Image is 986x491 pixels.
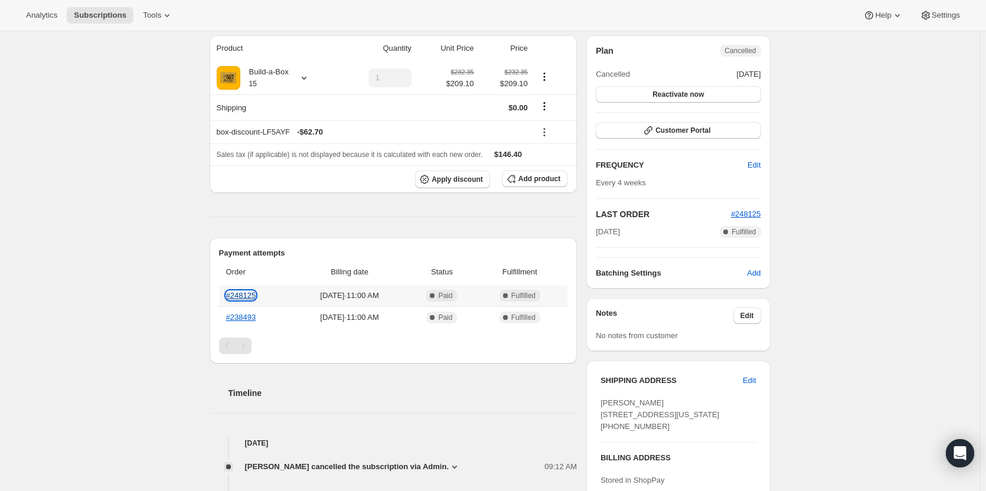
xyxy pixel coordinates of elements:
button: Edit [736,371,763,390]
a: #238493 [226,313,256,322]
span: Reactivate now [652,90,704,99]
button: Subscriptions [67,7,133,24]
span: Customer Portal [655,126,710,135]
span: Fulfilled [511,291,536,300]
small: 15 [249,80,257,88]
small: $232.35 [505,68,528,76]
button: [PERSON_NAME] cancelled the subscription via Admin. [245,461,461,473]
button: Shipping actions [535,100,554,113]
button: Add [740,264,768,283]
nav: Pagination [219,338,568,354]
span: Add [747,267,760,279]
h2: Plan [596,45,613,57]
h3: SHIPPING ADDRESS [600,375,743,387]
span: [DATE] [596,226,620,238]
button: Product actions [535,70,554,83]
img: product img [217,66,240,90]
span: No notes from customer [596,331,678,340]
span: Edit [743,375,756,387]
a: #248125 [731,210,761,218]
span: Stored in ShopPay [600,476,664,485]
span: Edit [747,159,760,171]
button: Tools [136,7,180,24]
h3: Notes [596,307,733,324]
span: [DATE] · 11:00 AM [295,290,405,302]
h6: Batching Settings [596,267,747,279]
button: Analytics [19,7,64,24]
span: 09:12 AM [544,461,577,473]
span: $209.10 [446,78,474,90]
button: Settings [913,7,967,24]
span: Add product [518,174,560,184]
div: Build-a-Box [240,66,289,90]
button: Edit [740,156,768,175]
button: Reactivate now [596,86,760,103]
th: Price [478,35,531,61]
button: Add product [502,171,567,187]
h2: Timeline [228,387,577,399]
h2: LAST ORDER [596,208,731,220]
h3: BILLING ADDRESS [600,452,756,464]
button: Edit [733,307,761,324]
button: Customer Portal [596,122,760,139]
th: Unit Price [415,35,478,61]
span: Cancelled [596,68,630,80]
th: Product [210,35,338,61]
span: [DATE] · 11:00 AM [295,312,405,323]
h2: FREQUENCY [596,159,747,171]
span: $0.00 [508,103,528,112]
a: #248125 [226,291,256,300]
span: Analytics [26,11,57,20]
span: Fulfillment [479,266,561,278]
span: $146.40 [494,150,522,159]
span: [PERSON_NAME] [STREET_ADDRESS][US_STATE] [PHONE_NUMBER] [600,398,719,431]
button: Apply discount [415,171,490,188]
span: [PERSON_NAME] cancelled the subscription via Admin. [245,461,449,473]
th: Shipping [210,94,338,120]
span: Apply discount [432,175,483,184]
span: Help [875,11,891,20]
span: [DATE] [737,68,761,80]
small: $232.35 [450,68,474,76]
button: #248125 [731,208,761,220]
div: Open Intercom Messenger [946,439,974,467]
span: Cancelled [724,46,756,55]
span: Fulfilled [732,227,756,237]
span: - $62.70 [297,126,323,138]
span: Edit [740,311,754,320]
span: Paid [438,313,452,322]
span: Billing date [295,266,405,278]
th: Order [219,259,291,285]
span: $209.10 [481,78,528,90]
span: Status [412,266,472,278]
th: Quantity [337,35,414,61]
span: Fulfilled [511,313,536,322]
span: Paid [438,291,452,300]
h4: [DATE] [210,437,577,449]
button: Help [856,7,910,24]
div: box-discount-LF5AYF [217,126,528,138]
span: Every 4 weeks [596,178,646,187]
span: Sales tax (if applicable) is not displayed because it is calculated with each new order. [217,150,483,159]
h2: Payment attempts [219,247,568,259]
span: Subscriptions [74,11,126,20]
span: Tools [143,11,161,20]
span: Settings [932,11,960,20]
